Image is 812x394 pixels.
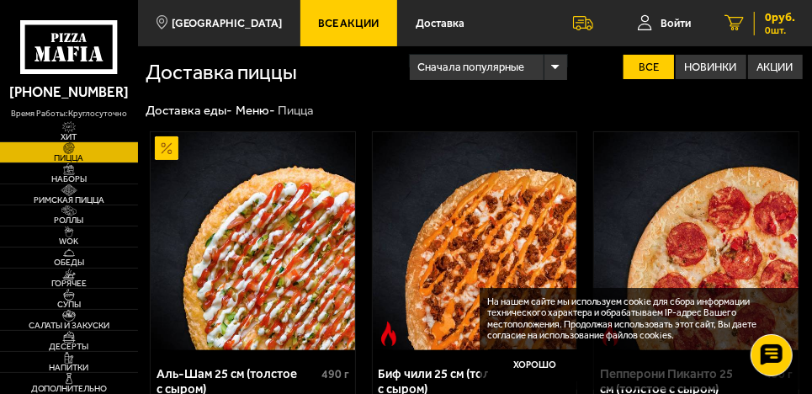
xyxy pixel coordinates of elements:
[765,12,795,24] span: 0 руб.
[748,55,803,79] label: Акции
[488,296,786,342] p: На нашем сайте мы используем cookie для сбора информации технического характера и обрабатываем IP...
[319,18,379,29] span: Все Акции
[661,18,691,29] span: Войти
[377,322,401,345] img: Острое блюдо
[416,18,464,29] span: Доставка
[146,62,409,83] h1: Доставка пиццы
[278,103,314,120] div: Пицца
[676,55,746,79] label: Новинки
[417,52,524,83] span: Сначала популярные
[373,132,577,350] a: Острое блюдоБиф чили 25 см (толстое с сыром)
[151,132,355,350] img: Аль-Шам 25 см (толстое с сыром)
[373,132,577,350] img: Биф чили 25 см (толстое с сыром)
[488,349,583,381] button: Хорошо
[155,136,178,160] img: Акционный
[624,55,673,79] label: Все
[765,25,795,35] span: 0 шт.
[236,103,275,118] a: Меню-
[151,132,355,350] a: АкционныйАль-Шам 25 см (толстое с сыром)
[146,103,232,118] a: Доставка еды-
[172,18,282,29] span: [GEOGRAPHIC_DATA]
[594,132,799,350] img: Пепперони Пиканто 25 см (толстое с сыром)
[594,132,799,350] a: Острое блюдоПепперони Пиканто 25 см (толстое с сыром)
[321,367,349,381] span: 490 г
